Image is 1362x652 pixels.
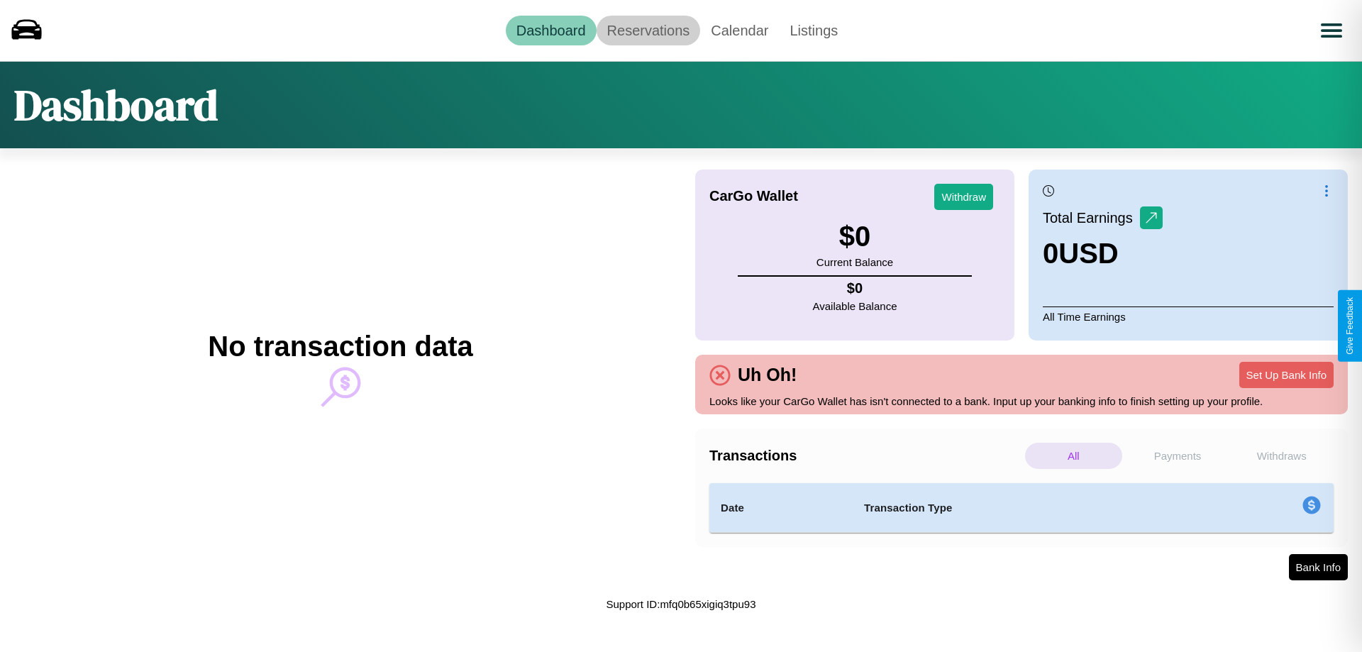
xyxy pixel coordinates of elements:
h3: $ 0 [816,221,893,253]
button: Bank Info [1289,554,1348,580]
p: Looks like your CarGo Wallet has isn't connected to a bank. Input up your banking info to finish ... [709,392,1334,411]
button: Withdraw [934,184,993,210]
h4: Date [721,499,841,516]
button: Open menu [1312,11,1351,50]
h4: CarGo Wallet [709,188,798,204]
h4: Uh Oh! [731,365,804,385]
h4: Transactions [709,448,1021,464]
a: Listings [779,16,848,45]
h2: No transaction data [208,331,472,363]
p: All Time Earnings [1043,306,1334,326]
table: simple table [709,483,1334,533]
a: Reservations [597,16,701,45]
h1: Dashboard [14,76,218,134]
p: Support ID: mfq0b65xigiq3tpu93 [607,595,756,614]
button: Set Up Bank Info [1239,362,1334,388]
p: Current Balance [816,253,893,272]
p: Payments [1129,443,1227,469]
h4: $ 0 [813,280,897,297]
a: Dashboard [506,16,597,45]
p: Withdraws [1233,443,1330,469]
p: Available Balance [813,297,897,316]
h4: Transaction Type [864,499,1186,516]
div: Give Feedback [1345,297,1355,355]
p: Total Earnings [1043,205,1140,231]
a: Calendar [700,16,779,45]
h3: 0 USD [1043,238,1163,270]
p: All [1025,443,1122,469]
